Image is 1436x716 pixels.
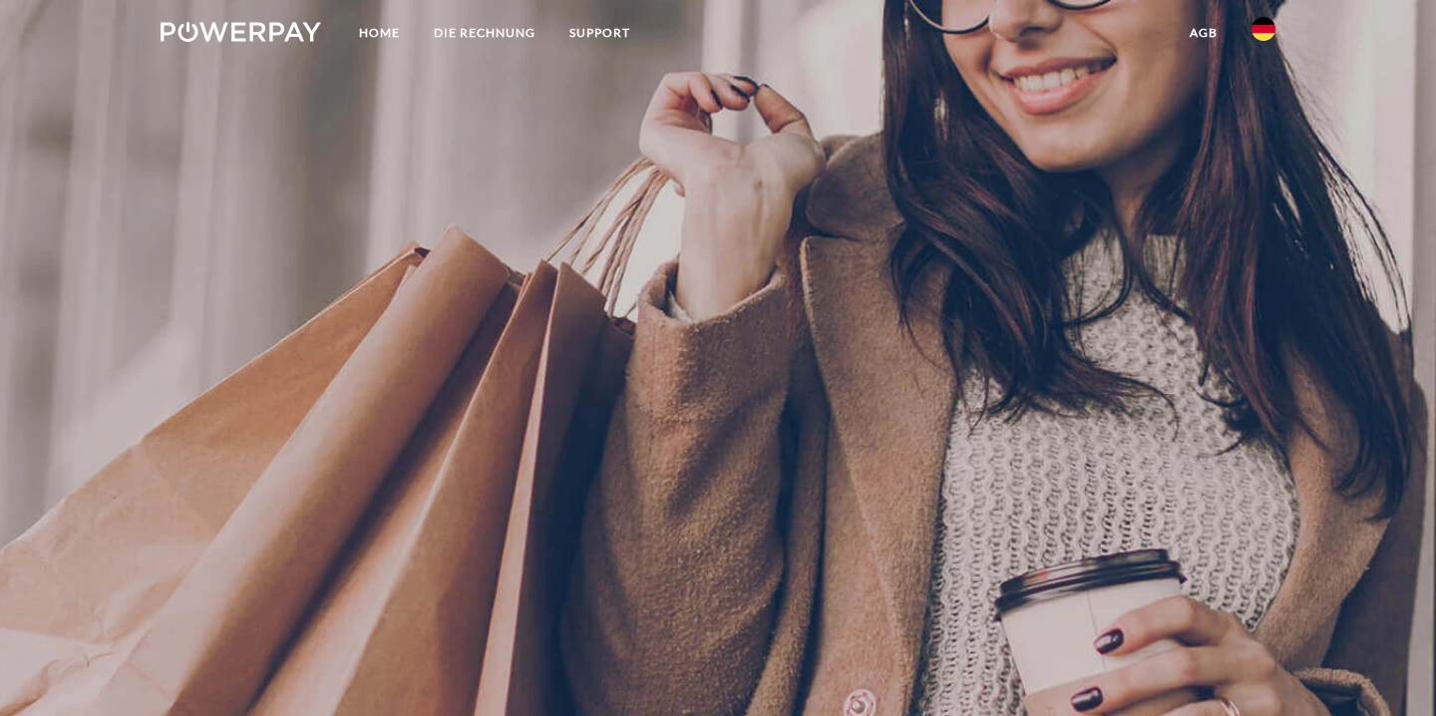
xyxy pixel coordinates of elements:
a: SUPPORT [552,15,647,51]
a: agb [1173,15,1235,51]
img: logo-powerpay-white.svg [161,22,321,42]
img: de [1252,17,1275,41]
a: Home [342,15,417,51]
a: DIE RECHNUNG [417,15,552,51]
